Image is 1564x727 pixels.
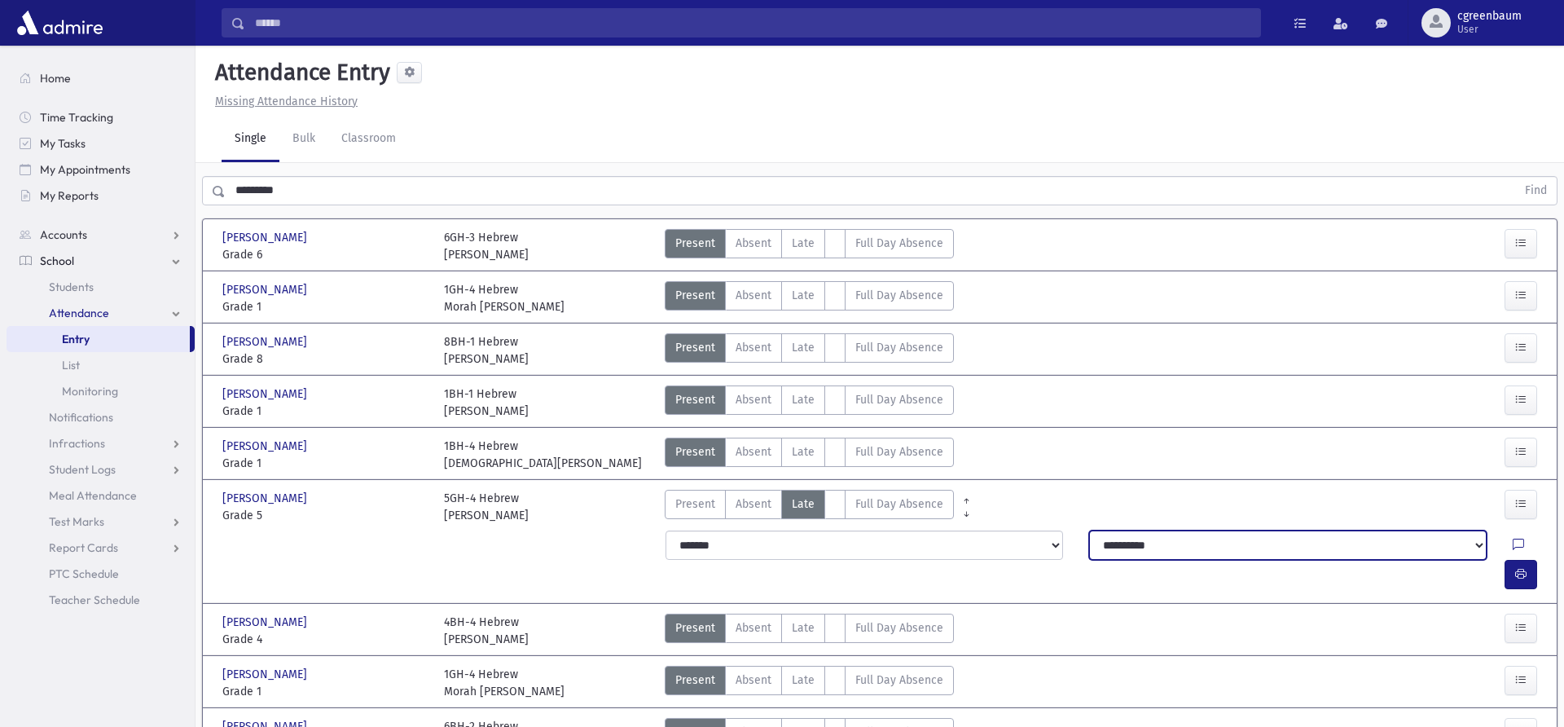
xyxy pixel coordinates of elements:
a: List [7,352,195,378]
div: 1BH-4 Hebrew [DEMOGRAPHIC_DATA][PERSON_NAME] [444,438,642,472]
span: Full Day Absence [855,443,943,460]
a: Home [7,65,195,91]
span: Time Tracking [40,110,113,125]
span: Entry [62,332,90,346]
span: Grade 1 [222,683,428,700]
div: AttTypes [665,490,954,524]
span: Present [675,287,715,304]
span: [PERSON_NAME] [222,281,310,298]
span: Grade 8 [222,350,428,368]
span: Present [675,672,715,689]
a: Report Cards [7,535,195,561]
span: My Reports [40,188,99,203]
div: 5GH-4 Hebrew [PERSON_NAME] [444,490,529,524]
span: PTC Schedule [49,566,119,581]
span: Absent [736,287,771,304]
a: Classroom [328,117,409,162]
button: Find [1515,177,1557,205]
span: Test Marks [49,514,104,529]
span: Absent [736,339,771,356]
a: PTC Schedule [7,561,195,587]
a: Bulk [279,117,328,162]
span: [PERSON_NAME] [222,333,310,350]
span: Late [792,287,815,304]
span: [PERSON_NAME] [222,438,310,455]
div: 1GH-4 Hebrew Morah [PERSON_NAME] [444,281,565,315]
span: Present [675,443,715,460]
span: Meal Attendance [49,488,137,503]
div: AttTypes [665,281,954,315]
span: Teacher Schedule [49,593,140,607]
span: Monitoring [62,384,118,399]
span: Infractions [49,436,105,451]
u: Missing Attendance History [215,95,358,108]
a: Time Tracking [7,104,195,130]
a: Monitoring [7,378,195,404]
span: Report Cards [49,540,118,555]
span: Late [792,619,815,637]
span: Full Day Absence [855,339,943,356]
span: Late [792,339,815,356]
span: Attendance [49,306,109,320]
div: AttTypes [665,666,954,700]
span: User [1457,23,1522,36]
div: AttTypes [665,438,954,472]
span: Full Day Absence [855,672,943,689]
span: Full Day Absence [855,496,943,513]
span: Home [40,71,71,86]
span: Late [792,391,815,408]
div: 8BH-1 Hebrew [PERSON_NAME] [444,333,529,368]
span: Absent [736,235,771,252]
span: Notifications [49,410,113,425]
span: Grade 1 [222,298,428,315]
a: Students [7,274,195,300]
span: Students [49,280,94,294]
img: AdmirePro [13,7,107,39]
span: Late [792,496,815,513]
span: Grade 5 [222,507,428,524]
div: 1GH-4 Hebrew Morah [PERSON_NAME] [444,666,565,700]
div: 1BH-1 Hebrew [PERSON_NAME] [444,386,529,420]
a: Student Logs [7,456,195,482]
a: My Appointments [7,156,195,183]
span: Absent [736,619,771,637]
span: School [40,253,74,268]
div: AttTypes [665,333,954,368]
span: List [62,358,80,372]
span: [PERSON_NAME] [222,666,310,683]
span: Grade 1 [222,455,428,472]
span: Full Day Absence [855,619,943,637]
span: My Appointments [40,162,130,177]
a: Accounts [7,222,195,248]
span: Absent [736,391,771,408]
span: cgreenbaum [1457,10,1522,23]
span: Full Day Absence [855,287,943,304]
span: Absent [736,496,771,513]
span: Present [675,496,715,513]
span: Grade 1 [222,403,428,420]
span: [PERSON_NAME] [222,386,310,403]
a: Single [222,117,279,162]
div: AttTypes [665,614,954,648]
span: Absent [736,672,771,689]
div: 4BH-4 Hebrew [PERSON_NAME] [444,614,529,648]
span: Full Day Absence [855,235,943,252]
span: Grade 4 [222,631,428,648]
a: Meal Attendance [7,482,195,509]
a: Missing Attendance History [209,95,358,108]
a: Attendance [7,300,195,326]
span: Present [675,391,715,408]
span: Student Logs [49,462,116,477]
a: My Tasks [7,130,195,156]
span: Present [675,235,715,252]
span: [PERSON_NAME] [222,614,310,631]
span: Accounts [40,227,87,242]
div: 6GH-3 Hebrew [PERSON_NAME] [444,229,529,263]
a: Notifications [7,404,195,430]
span: Present [675,339,715,356]
span: [PERSON_NAME] [222,490,310,507]
span: My Tasks [40,136,86,151]
input: Search [245,8,1260,37]
span: Full Day Absence [855,391,943,408]
span: Late [792,672,815,689]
